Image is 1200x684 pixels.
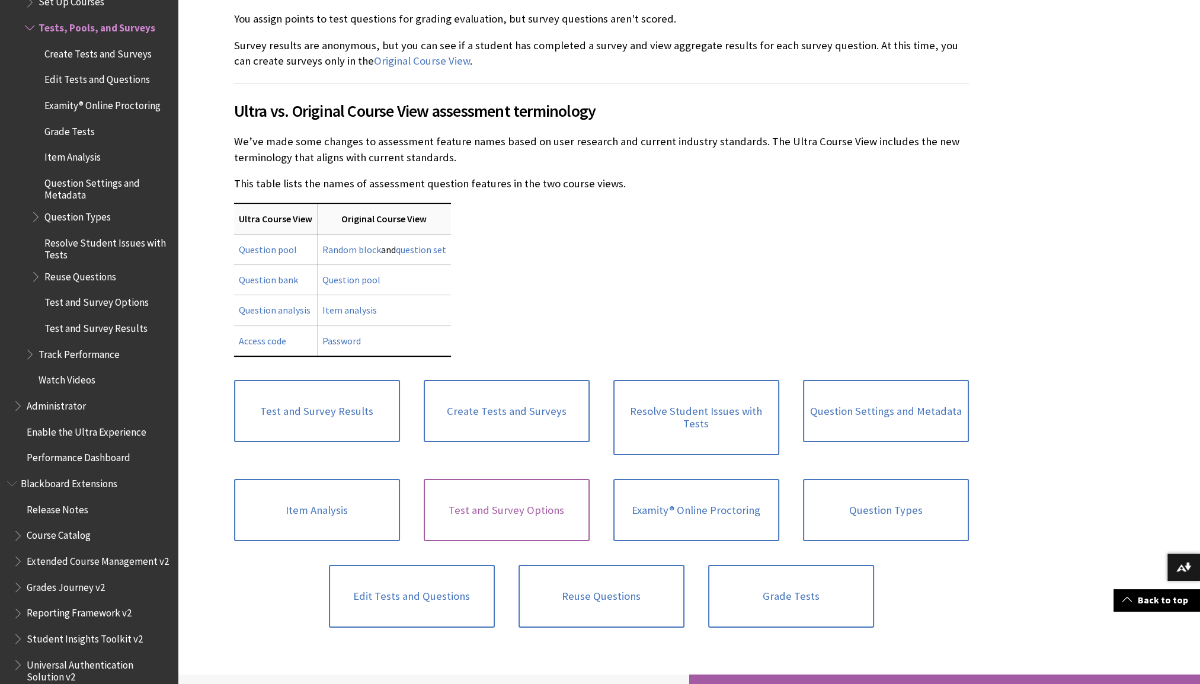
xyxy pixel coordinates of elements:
[7,474,171,683] nav: Book outline for Blackboard Extensions
[803,479,969,542] a: Question Types
[803,380,969,443] a: Question Settings and Metadata
[322,304,377,317] a: Item analysis
[44,267,116,283] span: Reuse Questions
[613,380,779,455] a: Resolve Student Issues with Tests
[44,70,150,86] span: Edit Tests and Questions
[44,148,101,164] span: Item Analysis
[27,526,91,542] span: Course Catalog
[519,565,684,628] a: Reuse Questions
[234,134,969,165] p: We’ve made some changes to assessment feature names based on user research and current industry s...
[39,344,120,360] span: Track Performance
[44,44,152,60] span: Create Tests and Surveys
[234,176,969,191] p: This table lists the names of assessment question features in the two course views.
[44,318,148,334] span: Test and Survey Results
[27,655,169,683] span: Universal Authentication Solution v2
[39,370,95,386] span: Watch Videos
[27,629,143,645] span: Student Insights Toolkit v2
[44,293,149,309] span: Test and Survey Options
[239,335,286,347] a: Access code
[21,474,117,490] span: Blackboard Extensions
[239,244,297,256] a: Question pool
[234,98,969,123] span: Ultra vs. Original Course View assessment terminology
[39,18,155,34] span: Tests, Pools, and Surveys
[317,234,451,264] td: and
[1113,589,1200,611] a: Back to top
[322,274,380,286] a: Question pool
[234,203,318,234] th: Ultra Course View
[613,479,779,542] a: Examity® Online Proctoring
[234,11,969,27] p: You assign points to test questions for grading evaluation, but survey questions aren't scored.
[44,233,169,261] span: Resolve Student Issues with Tests
[44,95,161,111] span: Examity® Online Proctoring
[424,479,590,542] a: Test and Survey Options
[239,304,311,317] a: Question analysis
[44,173,169,201] span: Question Settings and Metadata
[329,565,495,628] a: Edit Tests and Questions
[27,448,130,464] span: Performance Dashboard
[322,335,361,347] a: Password
[317,203,451,234] th: Original Course View
[27,500,88,516] span: Release Notes
[234,479,400,542] a: Item Analysis
[27,603,132,619] span: Reporting Framework v2
[27,422,146,438] span: Enable the Ultra Experience
[27,577,105,593] span: Grades Journey v2
[234,380,400,443] a: Test and Survey Results
[374,54,470,68] a: Original Course View
[27,396,86,412] span: Administrator
[424,380,590,443] a: Create Tests and Surveys
[44,122,95,138] span: Grade Tests
[44,207,111,223] span: Question Types
[27,551,169,567] span: Extended Course Management v2
[396,244,446,256] a: question set
[234,38,969,69] p: Survey results are anonymous, but you can see if a student has completed a survey and view aggreg...
[322,244,381,256] a: Random block
[708,565,874,628] a: Grade Tests
[239,274,298,286] a: Question bank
